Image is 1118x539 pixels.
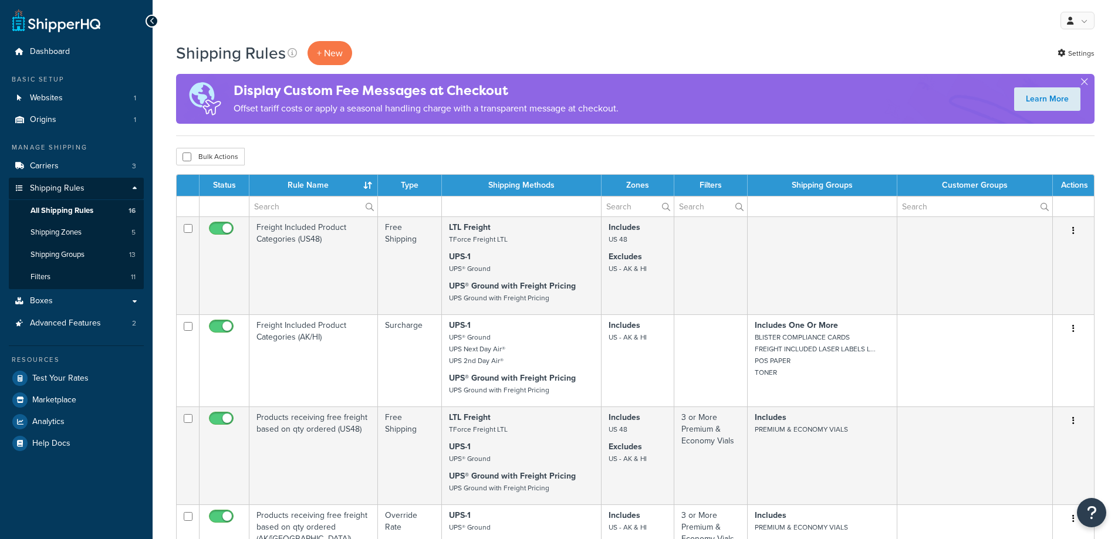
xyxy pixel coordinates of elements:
[9,74,144,84] div: Basic Setup
[449,372,576,384] strong: UPS® Ground with Freight Pricing
[449,440,471,453] strong: UPS-1
[9,244,144,266] a: Shipping Groups 13
[176,148,245,165] button: Bulk Actions
[449,293,549,303] small: UPS Ground with Freight Pricing
[378,314,441,406] td: Surcharge
[32,374,89,384] span: Test Your Rates
[129,206,136,216] span: 16
[755,509,786,521] strong: Includes
[449,509,471,521] strong: UPS-1
[609,250,642,263] strong: Excludes
[609,263,647,274] small: US - AK & HI
[31,272,50,282] span: Filters
[449,411,491,423] strong: LTL Freight
[674,175,748,196] th: Filters
[9,411,144,432] a: Analytics
[897,196,1052,216] input: Search
[131,272,136,282] span: 11
[9,313,144,334] a: Advanced Features 2
[9,266,144,288] li: Filters
[32,395,76,405] span: Marketplace
[31,228,82,238] span: Shipping Zones
[249,216,378,314] td: Freight Included Product Categories (US48)
[30,161,59,171] span: Carriers
[234,81,619,100] h4: Display Custom Fee Messages at Checkout
[378,216,441,314] td: Free Shipping
[602,175,675,196] th: Zones
[30,93,63,103] span: Websites
[1014,87,1080,111] a: Learn More
[755,424,848,435] small: PREMIUM & ECONOMY VIALS
[602,196,674,216] input: Search
[1077,498,1106,527] button: Open Resource Center
[609,411,640,423] strong: Includes
[609,440,642,453] strong: Excludes
[9,389,144,411] a: Marketplace
[132,161,136,171] span: 3
[449,385,549,395] small: UPS Ground with Freight Pricing
[129,250,136,260] span: 13
[249,314,378,406] td: Freight Included Product Categories (AK/HI)
[609,319,640,331] strong: Includes
[134,115,136,125] span: 1
[9,109,144,131] li: Origins
[442,175,602,196] th: Shipping Methods
[748,175,897,196] th: Shipping Groups
[449,221,491,233] strong: LTL Freight
[9,87,144,109] li: Websites
[9,41,144,63] a: Dashboard
[9,222,144,243] li: Shipping Zones
[449,522,491,533] small: UPS® Ground
[9,155,144,177] li: Carriers
[131,228,136,238] span: 5
[249,175,378,196] th: Rule Name : activate to sort column ascending
[134,93,136,103] span: 1
[674,406,748,504] td: 3 or More Premium & Economy Vials
[449,319,471,331] strong: UPS-1
[30,318,101,328] span: Advanced Features
[609,332,647,343] small: US - AK & HI
[755,411,786,423] strong: Includes
[32,439,70,449] span: Help Docs
[9,200,144,222] a: All Shipping Rules 16
[1058,45,1095,62] a: Settings
[32,417,65,427] span: Analytics
[30,296,53,306] span: Boxes
[755,522,848,533] small: PREMIUM & ECONOMY VIALS
[9,313,144,334] li: Advanced Features
[609,234,627,245] small: US 48
[9,155,144,177] a: Carriers 3
[449,234,508,245] small: TForce Freight LTL
[249,196,377,216] input: Search
[9,244,144,266] li: Shipping Groups
[234,100,619,117] p: Offset tariff costs or apply a seasonal handling charge with a transparent message at checkout.
[449,424,508,435] small: TForce Freight LTL
[449,332,505,366] small: UPS® Ground UPS Next Day Air® UPS 2nd Day Air®
[30,184,85,194] span: Shipping Rules
[755,319,838,331] strong: Includes One Or More
[449,263,491,274] small: UPS® Ground
[9,266,144,288] a: Filters 11
[30,115,56,125] span: Origins
[200,175,249,196] th: Status
[449,250,471,263] strong: UPS-1
[9,355,144,365] div: Resources
[609,522,647,533] small: US - AK & HI
[609,221,640,233] strong: Includes
[1053,175,1094,196] th: Actions
[9,178,144,199] a: Shipping Rules
[31,206,93,216] span: All Shipping Rules
[31,250,85,260] span: Shipping Groups
[9,222,144,243] a: Shipping Zones 5
[449,470,576,482] strong: UPS® Ground with Freight Pricing
[176,42,286,65] h1: Shipping Rules
[9,200,144,222] li: All Shipping Rules
[9,290,144,312] a: Boxes
[449,280,576,292] strong: UPS® Ground with Freight Pricing
[9,433,144,454] a: Help Docs
[9,178,144,289] li: Shipping Rules
[609,424,627,435] small: US 48
[449,453,491,464] small: UPS® Ground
